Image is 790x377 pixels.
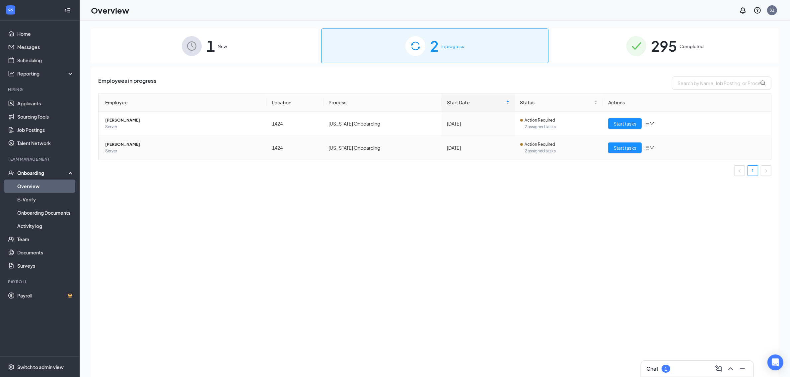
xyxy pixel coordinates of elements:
[17,259,74,272] a: Surveys
[770,7,775,13] div: S1
[17,54,74,67] a: Scheduling
[644,145,650,150] span: bars
[105,124,261,130] span: Server
[650,121,654,126] span: down
[748,165,758,176] li: 1
[17,289,74,302] a: PayrollCrown
[267,112,323,136] td: 1424
[651,34,677,57] span: 295
[644,121,650,126] span: bars
[17,136,74,150] a: Talent Network
[8,87,73,92] div: Hiring
[441,43,464,50] span: In progress
[105,141,261,148] span: [PERSON_NAME]
[17,170,68,176] div: Onboarding
[17,364,64,370] div: Switch to admin view
[447,120,509,127] div: [DATE]
[603,93,771,112] th: Actions
[613,120,636,127] span: Start tasks
[646,365,658,372] h3: Chat
[17,40,74,54] a: Messages
[98,77,156,90] span: Employees in progress
[650,145,654,150] span: down
[267,136,323,160] td: 1424
[608,142,642,153] button: Start tasks
[727,365,735,373] svg: ChevronUp
[7,7,14,13] svg: WorkstreamLogo
[17,219,74,233] a: Activity log
[17,123,74,136] a: Job Postings
[17,97,74,110] a: Applicants
[323,112,442,136] td: [US_STATE] Onboarding
[17,180,74,193] a: Overview
[447,144,509,151] div: [DATE]
[447,99,504,106] span: Start Date
[17,27,74,40] a: Home
[64,7,71,14] svg: Collapse
[8,364,15,370] svg: Settings
[734,165,745,176] li: Previous Page
[525,117,555,124] span: Action Required
[525,141,555,148] span: Action Required
[430,34,439,57] span: 2
[520,99,593,106] span: Status
[17,233,74,246] a: Team
[105,148,261,154] span: Server
[672,77,771,90] input: Search by Name, Job Posting, or Process
[761,165,771,176] li: Next Page
[608,118,642,129] button: Start tasks
[17,70,74,77] div: Reporting
[206,34,215,57] span: 1
[17,193,74,206] a: E-Verify
[8,279,73,285] div: Payroll
[267,93,323,112] th: Location
[613,144,636,151] span: Start tasks
[748,166,758,176] a: 1
[91,5,129,16] h1: Overview
[105,117,261,124] span: [PERSON_NAME]
[8,170,15,176] svg: UserCheck
[17,206,74,219] a: Onboarding Documents
[767,354,783,370] div: Open Intercom Messenger
[680,43,704,50] span: Completed
[218,43,227,50] span: New
[761,165,771,176] button: right
[17,110,74,123] a: Sourcing Tools
[713,363,724,374] button: ComposeMessage
[323,136,442,160] td: [US_STATE] Onboarding
[764,169,768,173] span: right
[525,148,598,154] span: 2 assigned tasks
[525,124,598,130] span: 2 assigned tasks
[754,6,761,14] svg: QuestionInfo
[99,93,267,112] th: Employee
[725,363,736,374] button: ChevronUp
[739,6,747,14] svg: Notifications
[8,156,73,162] div: Team Management
[739,365,747,373] svg: Minimize
[737,363,748,374] button: Minimize
[665,366,667,372] div: 1
[8,70,15,77] svg: Analysis
[515,93,603,112] th: Status
[715,365,723,373] svg: ComposeMessage
[734,165,745,176] button: left
[738,169,742,173] span: left
[17,246,74,259] a: Documents
[323,93,442,112] th: Process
